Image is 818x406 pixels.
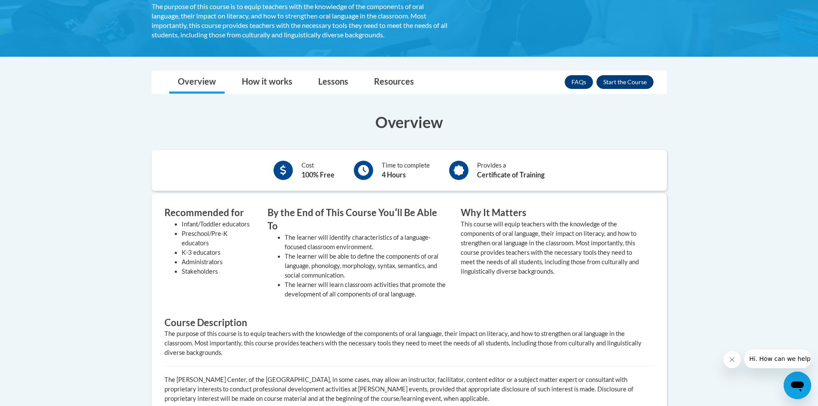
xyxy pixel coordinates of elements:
iframe: Message from company [744,349,811,368]
h3: Why It Matters [461,206,641,220]
b: Certificate of Training [477,171,544,179]
li: Stakeholders [182,267,255,276]
li: The learner will be able to define the components of oral language, phonology, morphology, syntax... [285,252,448,280]
a: How it works [233,71,301,94]
li: Preschool/Pre-K educators [182,229,255,248]
div: Cost [301,161,334,180]
div: Time to complete [382,161,430,180]
li: The learner will learn classroom activities that promote the development of all components of ora... [285,280,448,299]
li: Infant/Toddler educators [182,220,255,229]
a: Lessons [310,71,357,94]
h3: Course Description [164,316,654,330]
iframe: Button to launch messaging window [784,372,811,399]
li: K-3 educators [182,248,255,257]
h3: Recommended for [164,206,255,220]
li: The learner will identify characteristics of a language-focused classroom environment. [285,233,448,252]
span: Hi. How can we help? [5,6,70,13]
iframe: Close message [724,351,741,368]
div: Provides a [477,161,544,180]
button: Enroll [596,75,654,89]
b: 100% Free [301,171,334,179]
h3: Overview [152,111,667,133]
a: Overview [169,71,225,94]
b: 4 Hours [382,171,406,179]
p: The [PERSON_NAME] Center, of the [GEOGRAPHIC_DATA], in some cases, may allow an instructor, facil... [164,375,654,403]
li: Administrators [182,257,255,267]
value: This course will equip teachers with the knowledge of the components of oral language, their impa... [461,220,639,275]
div: The purpose of this course is to equip teachers with the knowledge of the components of oral lang... [152,2,448,40]
div: The purpose of this course is to equip teachers with the knowledge of the components of oral lang... [164,329,654,357]
a: FAQs [565,75,593,89]
a: Resources [365,71,423,94]
h3: By the End of This Course Youʹll Be Able To [268,206,448,233]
